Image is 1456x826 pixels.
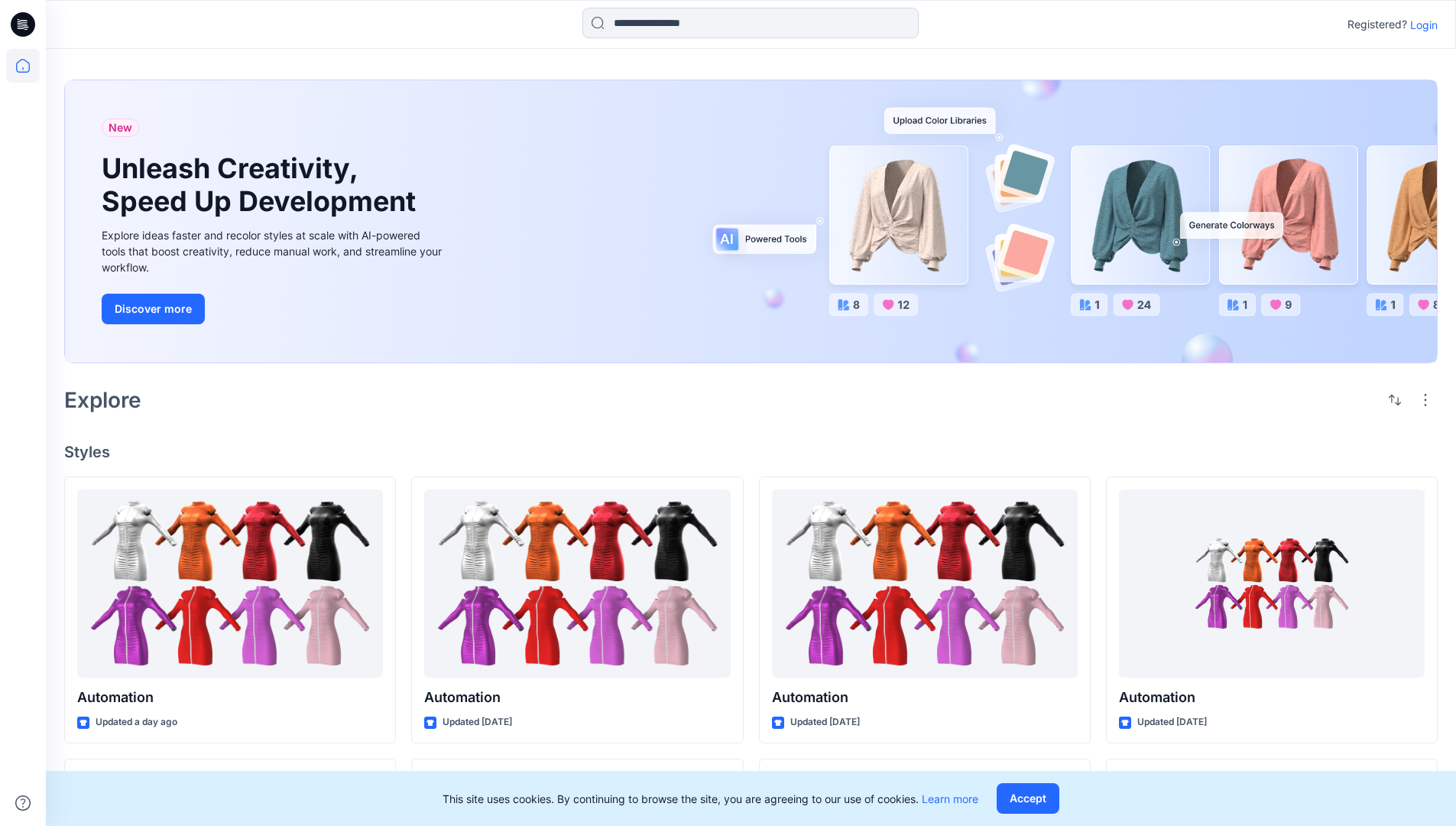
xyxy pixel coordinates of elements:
[102,152,423,218] h1: Unleash Creativity, Speed Up Development
[109,119,132,137] span: New
[1137,714,1207,730] p: Updated [DATE]
[96,714,177,730] p: Updated a day ago
[77,489,383,678] a: Automation
[77,687,383,708] p: Automation
[64,443,1438,461] h4: Styles
[64,388,141,412] h2: Explore
[922,792,978,805] a: Learn more
[1347,15,1407,34] p: Registered?
[997,783,1059,814] button: Accept
[790,714,860,730] p: Updated [DATE]
[102,294,446,324] a: Discover more
[102,227,446,275] div: Explore ideas faster and recolor styles at scale with AI-powered tools that boost creativity, red...
[102,294,205,324] button: Discover more
[424,687,730,708] p: Automation
[443,791,978,807] p: This site uses cookies. By continuing to browse the site, you are agreeing to our use of cookies.
[424,489,730,678] a: Automation
[772,489,1078,678] a: Automation
[1119,489,1425,678] a: Automation
[1119,687,1425,708] p: Automation
[772,687,1078,708] p: Automation
[1410,17,1438,33] p: Login
[443,714,512,730] p: Updated [DATE]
